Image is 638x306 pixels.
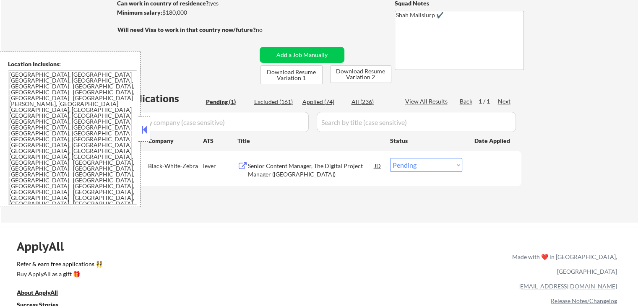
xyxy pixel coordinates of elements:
[17,270,101,280] a: Buy ApplyAll as a gift 🎁
[17,261,337,270] a: Refer & earn free applications 👯‍♀️
[148,137,203,145] div: Company
[17,289,58,296] u: About ApplyAll
[8,60,137,68] div: Location Inclusions:
[203,162,237,170] div: lever
[330,65,391,83] button: Download Resume Variation 2
[248,162,375,178] div: Senior Content Manager, The Digital Project Manager ([GEOGRAPHIC_DATA])
[498,97,511,106] div: Next
[518,283,617,290] a: [EMAIL_ADDRESS][DOMAIN_NAME]
[17,288,70,299] a: About ApplyAll
[474,137,511,145] div: Date Applied
[203,137,237,145] div: ATS
[352,98,393,106] div: All (236)
[254,98,296,106] div: Excluded (161)
[509,249,617,279] div: Made with ❤️ in [GEOGRAPHIC_DATA], [GEOGRAPHIC_DATA]
[206,98,248,106] div: Pending (1)
[237,137,382,145] div: Title
[551,297,617,304] a: Release Notes/Changelog
[302,98,344,106] div: Applied (74)
[117,26,257,33] strong: Will need Visa to work in that country now/future?:
[17,271,101,277] div: Buy ApplyAll as a gift 🎁
[390,133,462,148] div: Status
[260,65,323,84] button: Download Resume Variation 1
[317,112,516,132] input: Search by title (case sensitive)
[17,239,73,254] div: ApplyAll
[120,112,309,132] input: Search by company (case sensitive)
[405,97,450,106] div: View All Results
[117,8,257,17] div: $180,000
[260,47,344,63] button: Add a Job Manually
[256,26,280,34] div: no
[117,9,162,16] strong: Minimum salary:
[148,162,203,170] div: Black-White-Zebra
[479,97,498,106] div: 1 / 1
[460,97,473,106] div: Back
[374,158,382,173] div: JD
[120,93,203,104] div: Applications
